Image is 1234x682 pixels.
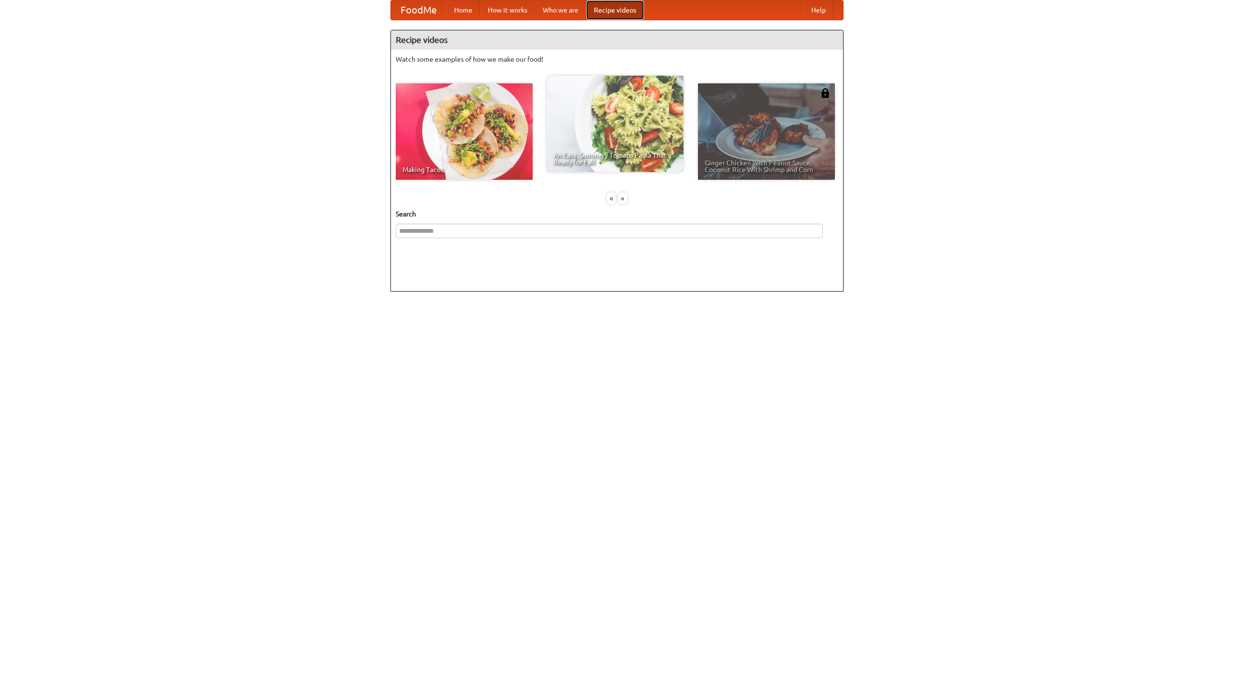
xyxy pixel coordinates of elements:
div: « [607,192,616,204]
div: » [618,192,627,204]
span: An Easy, Summery Tomato Pasta That's Ready for Fall [553,152,677,165]
a: Recipe videos [586,0,644,20]
p: Watch some examples of how we make our food! [396,54,838,64]
a: Home [446,0,480,20]
h4: Recipe videos [391,30,843,50]
img: 483408.png [820,88,830,98]
a: FoodMe [391,0,446,20]
span: Making Tacos [402,166,526,173]
a: Help [804,0,833,20]
a: How it works [480,0,535,20]
a: An Easy, Summery Tomato Pasta That's Ready for Fall [547,76,684,172]
a: Who we are [535,0,586,20]
h5: Search [396,209,838,219]
a: Making Tacos [396,83,533,180]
